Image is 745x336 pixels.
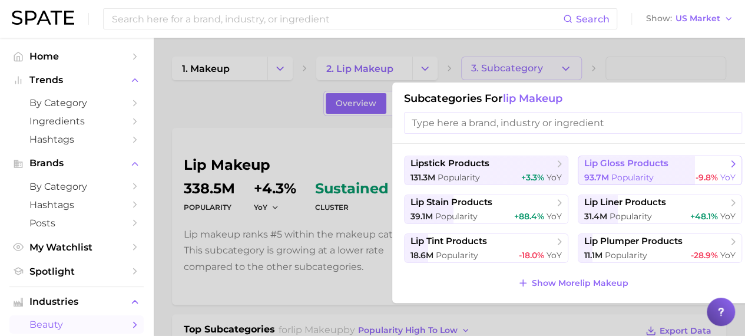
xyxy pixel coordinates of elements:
span: by Category [29,97,124,108]
button: lip tint products18.6m Popularity-18.0% YoY [404,233,568,263]
button: lipstick products131.3m Popularity+3.3% YoY [404,156,568,185]
a: Hashtags [9,130,144,149]
span: +88.4% [514,211,544,222]
a: Ingredients [9,112,144,130]
span: Home [29,51,124,62]
button: Trends [9,71,144,89]
button: ShowUS Market [643,11,736,27]
span: 39.1m [410,211,433,222]
span: Popularity [610,211,652,222]
span: YoY [720,172,736,183]
a: Spotlight [9,262,144,281]
h1: Subcategories for [404,92,742,105]
span: Popularity [436,250,478,261]
button: Brands [9,154,144,172]
span: +48.1% [690,211,718,222]
span: lip plumper products [584,236,683,247]
span: 11.1m [584,250,602,261]
span: Show More lip makeup [532,278,628,288]
span: Brands [29,158,124,169]
span: Popularity [611,172,654,183]
span: -18.0% [519,250,544,261]
a: by Category [9,177,144,196]
a: Posts [9,214,144,232]
a: by Category [9,94,144,112]
span: lip stain products [410,197,492,208]
a: Home [9,47,144,65]
button: Show Morelip makeup [515,275,631,291]
input: Search here for a brand, industry, or ingredient [111,9,563,29]
span: lip liner products [584,197,666,208]
button: lip gloss products93.7m Popularity-9.8% YoY [578,156,742,185]
span: 18.6m [410,250,433,261]
span: Ingredients [29,116,124,127]
span: 31.4m [584,211,607,222]
span: lip gloss products [584,158,668,169]
span: +3.3% [521,172,544,183]
span: Spotlight [29,266,124,277]
button: Industries [9,293,144,311]
span: YoY [547,172,562,183]
span: Popularity [605,250,647,261]
span: Popularity [435,211,478,222]
img: SPATE [12,11,74,25]
span: US Market [676,15,720,22]
span: My Watchlist [29,242,124,253]
span: Popularity [438,172,480,183]
span: 131.3m [410,172,435,183]
span: YoY [720,211,736,222]
span: lip makeup [503,92,562,105]
span: lip tint products [410,236,487,247]
span: beauty [29,319,124,330]
span: -28.9% [691,250,718,261]
span: -9.8% [696,172,718,183]
input: Type here a brand, industry or ingredient [404,112,742,134]
span: YoY [547,250,562,261]
span: YoY [720,250,736,261]
span: Posts [29,218,124,229]
button: lip plumper products11.1m Popularity-28.9% YoY [578,233,742,263]
button: lip stain products39.1m Popularity+88.4% YoY [404,195,568,224]
a: beauty [9,315,144,334]
span: Hashtags [29,134,124,145]
span: lipstick products [410,158,489,169]
a: Hashtags [9,196,144,214]
span: Trends [29,75,124,85]
span: YoY [547,211,562,222]
span: Search [576,14,610,25]
a: My Watchlist [9,238,144,256]
span: Show [646,15,672,22]
button: lip liner products31.4m Popularity+48.1% YoY [578,195,742,224]
span: Industries [29,297,124,307]
span: Hashtags [29,199,124,210]
span: 93.7m [584,172,609,183]
span: by Category [29,181,124,192]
